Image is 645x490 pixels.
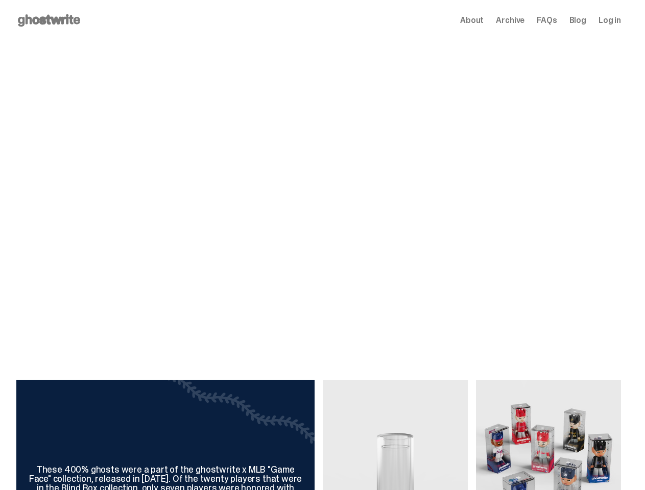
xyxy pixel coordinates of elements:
a: Archive [496,16,524,24]
a: Log in [599,16,621,24]
a: FAQs [537,16,557,24]
a: About [460,16,484,24]
a: Blog [569,16,586,24]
